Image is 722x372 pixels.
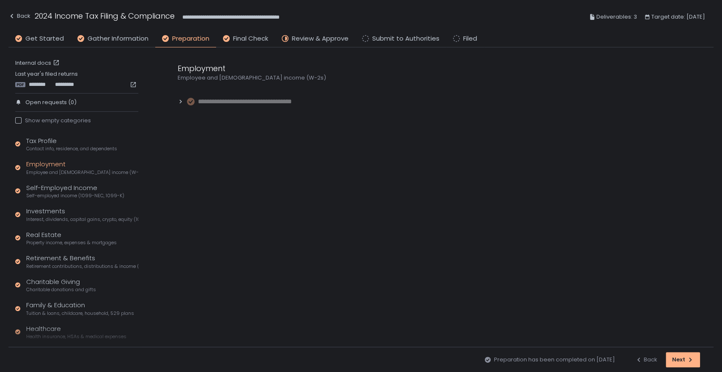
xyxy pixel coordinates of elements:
div: Self-Employed Income [26,183,124,199]
div: Tax Profile [26,136,117,152]
div: Healthcare [26,324,126,340]
span: Final Check [233,34,268,44]
a: Internal docs [15,59,61,67]
span: Target date: [DATE] [651,12,705,22]
div: Back [8,11,30,21]
span: Charitable donations and gifts [26,287,96,293]
div: Last year's filed returns [15,70,138,88]
div: Family & Education [26,300,134,317]
span: Filed [463,34,477,44]
span: Health insurance, HSAs & medical expenses [26,333,126,340]
span: Employee and [DEMOGRAPHIC_DATA] income (W-2s) [26,169,138,176]
div: Back [635,356,657,364]
span: Gather Information [88,34,148,44]
div: Employee and [DEMOGRAPHIC_DATA] income (W-2s) [178,74,584,82]
span: Preparation has been completed on [DATE] [494,356,615,364]
button: Back [8,10,30,24]
span: Get Started [25,34,64,44]
span: Open requests (0) [25,99,77,106]
div: Next [672,356,694,364]
span: Tuition & loans, childcare, household, 529 plans [26,310,134,317]
h1: 2024 Income Tax Filing & Compliance [35,10,175,22]
span: Property income, expenses & mortgages [26,240,117,246]
span: Retirement contributions, distributions & income (1099-R, 5498) [26,263,138,270]
div: Charitable Giving [26,277,96,293]
span: Deliverables: 3 [596,12,637,22]
div: Real Estate [26,230,117,246]
span: Submit to Authorities [372,34,439,44]
span: Preparation [172,34,209,44]
button: Next [666,352,700,367]
span: Contact info, residence, and dependents [26,146,117,152]
span: Review & Approve [292,34,349,44]
div: Investments [26,207,138,223]
span: Interest, dividends, capital gains, crypto, equity (1099s, K-1s) [26,216,138,223]
div: Employment [178,63,584,74]
button: Back [635,352,657,367]
div: Employment [26,160,138,176]
span: Self-employed income (1099-NEC, 1099-K) [26,193,124,199]
div: Retirement & Benefits [26,254,138,270]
